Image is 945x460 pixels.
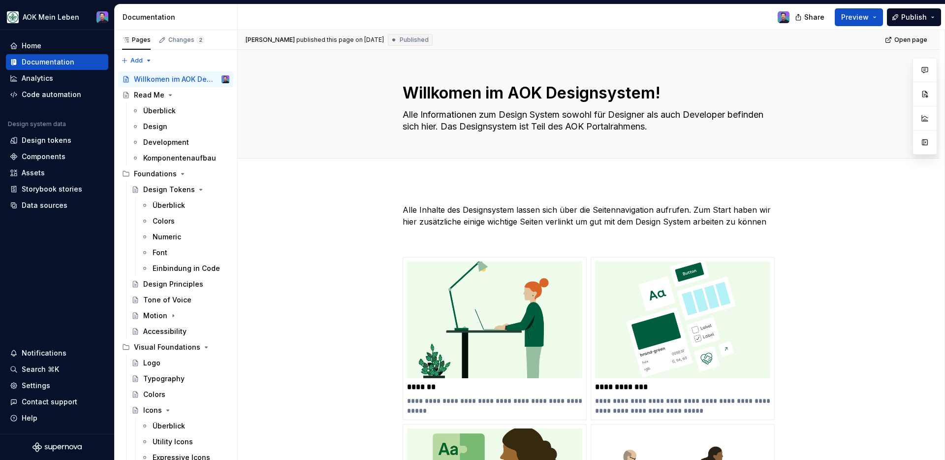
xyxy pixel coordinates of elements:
button: Help [6,410,108,426]
div: Contact support [22,397,77,407]
div: Überblick [153,200,185,210]
img: 6deceab0-5bf4-471e-999e-11b10f2bbd0d.png [407,262,582,378]
a: Font [137,245,233,261]
div: Colors [143,390,165,399]
div: Development [143,137,189,147]
a: Open page [882,33,932,47]
div: Search ⌘K [22,364,59,374]
a: Documentation [6,54,108,70]
button: Preview [835,8,883,26]
div: Analytics [22,73,53,83]
div: Help [22,413,37,423]
a: Code automation [6,87,108,102]
div: Documentation [22,57,74,67]
button: Add [118,54,155,67]
div: Visual Foundations [118,339,233,355]
a: Home [6,38,108,54]
textarea: Willkomen im AOK Designsystem! [401,81,773,105]
a: Components [6,149,108,164]
a: Storybook stories [6,181,108,197]
a: Colors [137,213,233,229]
div: Settings [22,381,50,391]
a: Analytics [6,70,108,86]
span: Open page [894,36,927,44]
div: Components [22,152,65,162]
div: Überblick [153,421,185,431]
button: Contact support [6,394,108,410]
a: Typography [127,371,233,387]
div: Accessibility [143,327,187,336]
a: Development [127,134,233,150]
div: Design system data [8,120,66,128]
div: Icons [143,405,162,415]
span: Published [400,36,429,44]
a: Überblick [137,418,233,434]
textarea: Alle Informationen zum Design System sowohl für Designer als auch Developer befinden sich hier. D... [401,107,773,134]
span: Publish [901,12,927,22]
a: Design Principles [127,276,233,292]
button: Notifications [6,345,108,361]
div: Foundations [118,166,233,182]
div: Read Me [134,90,164,100]
div: Pages [122,36,151,44]
div: Design tokens [22,135,71,145]
div: published this page on [DATE] [296,36,384,44]
div: Numeric [153,232,181,242]
a: Motion [127,308,233,324]
svg: Supernova Logo [32,442,82,452]
p: Alle Inhalte des Designsystem lassen sich über die Seitennavigation aufrufen. Zum Start haben wir... [403,204,775,228]
div: Foundations [134,169,177,179]
div: Visual Foundations [134,342,200,352]
button: AOK Mein LebenSamuel [2,6,112,28]
div: Überblick [143,106,176,116]
div: Storybook stories [22,184,82,194]
span: 2 [196,36,204,44]
a: Assets [6,165,108,181]
div: Design [143,122,167,131]
a: Einbindung in Code [137,261,233,276]
a: Settings [6,378,108,394]
div: Data sources [22,200,67,210]
a: Accessibility [127,324,233,339]
button: Search ⌘K [6,361,108,377]
a: Numeric [137,229,233,245]
a: Read Me [118,87,233,103]
img: Samuel [96,11,108,23]
a: Design [127,119,233,134]
div: Home [22,41,41,51]
div: AOK Mein Leben [23,12,79,22]
img: Samuel [221,75,229,83]
div: Design Principles [143,279,203,289]
div: Motion [143,311,167,321]
div: Willkomen im AOK Designsystem! [134,74,215,84]
a: Icons [127,402,233,418]
div: Logo [143,358,160,368]
a: Komponentenaufbau [127,150,233,166]
a: Tone of Voice [127,292,233,308]
button: Share [790,8,831,26]
div: Typography [143,374,185,384]
div: Komponentenaufbau [143,153,216,163]
a: Design tokens [6,132,108,148]
img: Samuel [778,11,789,23]
div: Einbindung in Code [153,263,220,273]
a: Colors [127,387,233,402]
div: Utility Icons [153,437,193,447]
div: Changes [168,36,204,44]
span: [PERSON_NAME] [246,36,295,44]
span: Preview [841,12,869,22]
span: Add [130,57,143,65]
img: 1ed10494-e0e4-4099-a96b-78bc30bff858.png [595,262,770,378]
div: Documentation [123,12,233,22]
div: Design Tokens [143,185,195,195]
button: Publish [887,8,941,26]
a: Überblick [127,103,233,119]
div: Assets [22,168,45,178]
a: Data sources [6,197,108,213]
div: Tone of Voice [143,295,191,305]
span: Share [804,12,824,22]
div: Notifications [22,348,66,358]
div: Code automation [22,90,81,99]
a: Design Tokens [127,182,233,197]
